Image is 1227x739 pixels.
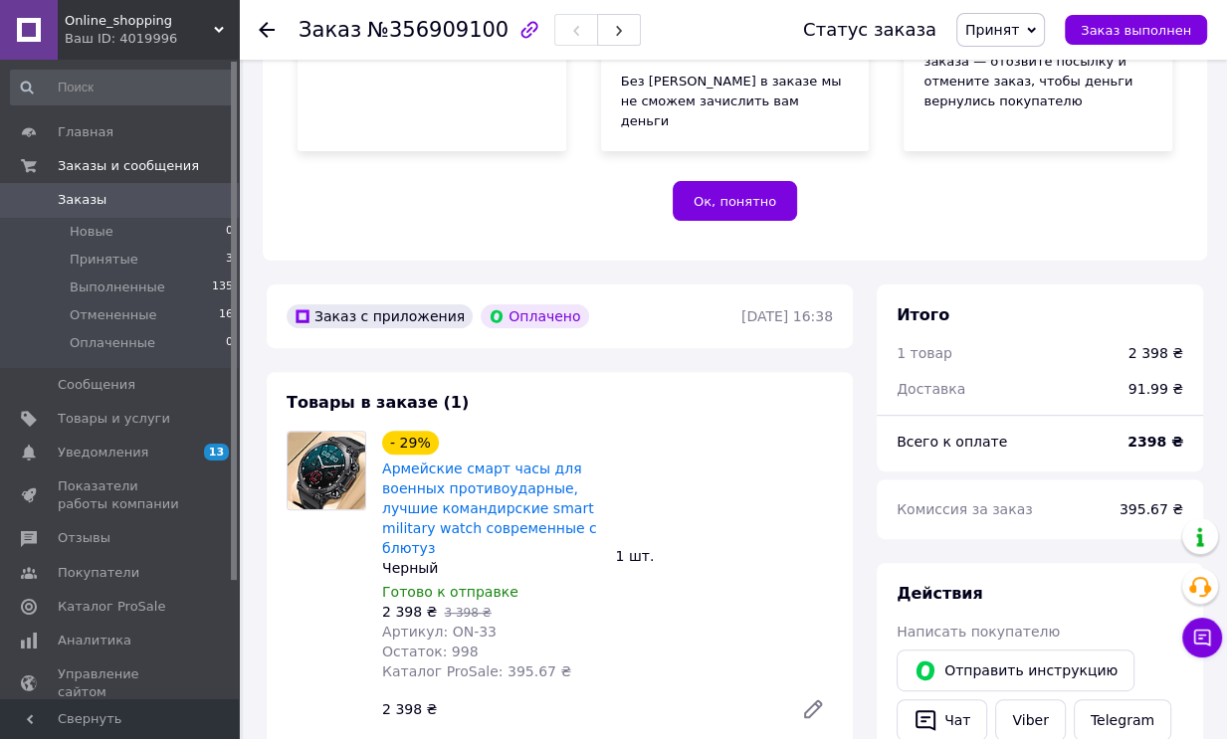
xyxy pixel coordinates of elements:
[58,444,148,462] span: Уведомления
[58,529,110,547] span: Отзывы
[58,410,170,428] span: Товары и услуги
[382,584,518,600] span: Готово к отправке
[382,558,600,578] div: Черный
[58,632,131,649] span: Аналитика
[299,18,361,42] span: Заказ
[897,624,1060,640] span: Написать покупателю
[212,278,233,296] span: 135
[923,32,1152,111] div: Если покупатель откажется от заказа — отозвите посылку и отмените заказ, чтобы деньги вернулись п...
[65,30,239,48] div: Ваш ID: 4019996
[226,223,233,241] span: 0
[10,70,235,105] input: Поиск
[287,393,469,412] span: Товары в заказе (1)
[1128,343,1183,363] div: 2 398 ₴
[897,584,983,603] span: Действия
[897,501,1033,517] span: Комиссия за заказ
[694,194,776,209] span: Ок, понятно
[374,695,785,723] div: 2 398 ₴
[382,604,437,620] span: 2 398 ₴
[741,308,833,324] time: [DATE] 16:38
[288,432,365,509] img: Армейские смарт часы для военных противоударные, лучшие командирские smart military watch совреме...
[58,477,184,513] span: Показатели работы компании
[219,306,233,324] span: 16
[70,251,138,269] span: Принятые
[70,306,156,324] span: Отмененные
[367,18,509,42] span: №356909100
[382,624,497,640] span: Артикул: ON-33
[65,12,214,30] span: Online_shopping
[1120,501,1183,517] span: 395.67 ₴
[673,181,797,221] button: Ок, понятно
[793,689,833,729] a: Редактировать
[382,663,571,679] span: Каталог ProSale: 395.67 ₴
[1182,618,1222,657] button: Чат с покупателем
[58,376,135,394] span: Сообщения
[608,542,842,570] div: 1 шт.
[58,157,199,175] span: Заказы и сообщения
[1127,434,1183,450] b: 2398 ₴
[259,20,275,40] div: Вернуться назад
[70,223,113,241] span: Новые
[897,381,965,397] span: Доставка
[58,123,113,141] span: Главная
[621,72,850,131] div: Без [PERSON_NAME] в заказе мы не сможем зачислить вам деньги
[1065,15,1207,45] button: Заказ выполнен
[58,564,139,582] span: Покупатели
[382,461,597,556] a: Армейские смарт часы для военных противоударные, лучшие командирские smart military watch совреме...
[897,345,952,361] span: 1 товар
[58,598,165,616] span: Каталог ProSale
[897,649,1134,691] button: Отправить инструкцию
[444,606,491,620] span: 3 398 ₴
[204,444,229,461] span: 13
[58,665,184,701] span: Управление сайтом
[1117,367,1195,411] div: 91.99 ₴
[803,20,936,40] div: Статус заказа
[58,191,106,209] span: Заказы
[897,305,949,324] span: Итого
[226,251,233,269] span: 3
[226,334,233,352] span: 0
[70,278,165,296] span: Выполненные
[897,434,1007,450] span: Всего к оплате
[382,431,439,455] div: - 29%
[287,304,473,328] div: Заказ с приложения
[1081,23,1191,38] span: Заказ выполнен
[481,304,588,328] div: Оплачено
[70,334,155,352] span: Оплаченные
[965,22,1019,38] span: Принят
[382,644,479,659] span: Остаток: 998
